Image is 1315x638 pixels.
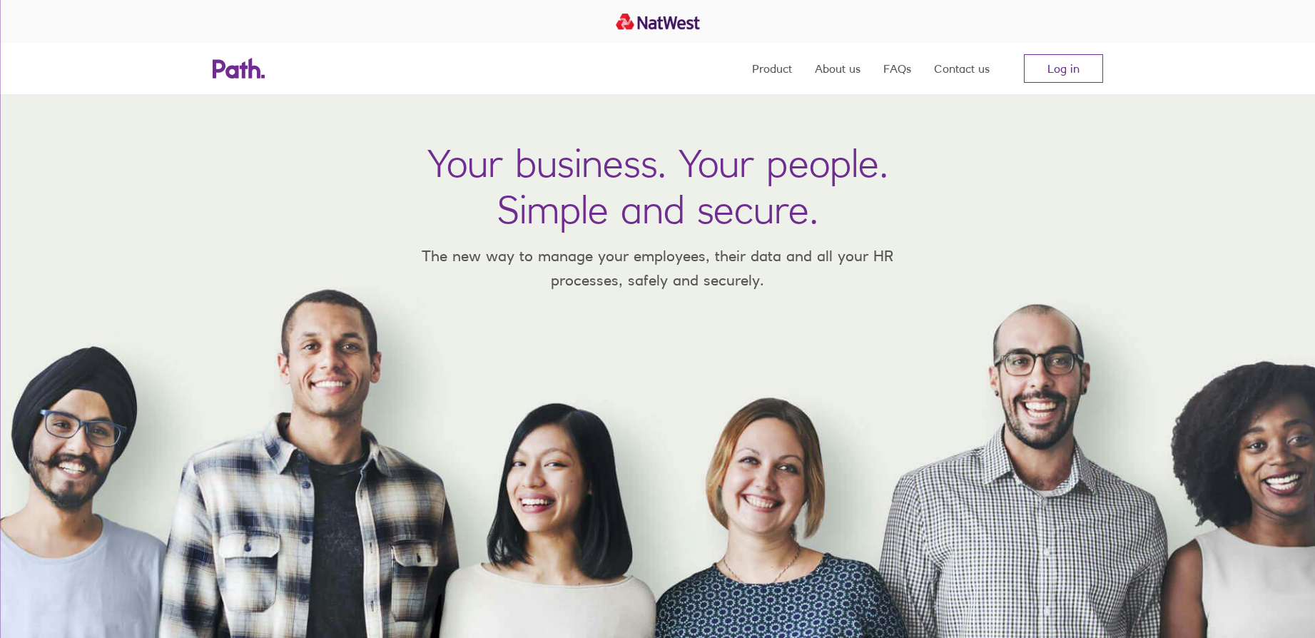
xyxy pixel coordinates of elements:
[427,140,888,233] h1: Your business. Your people. Simple and secure.
[752,43,792,94] a: Product
[1024,54,1103,83] a: Log in
[883,43,911,94] a: FAQs
[401,244,915,292] p: The new way to manage your employees, their data and all your HR processes, safely and securely.
[934,43,990,94] a: Contact us
[815,43,860,94] a: About us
